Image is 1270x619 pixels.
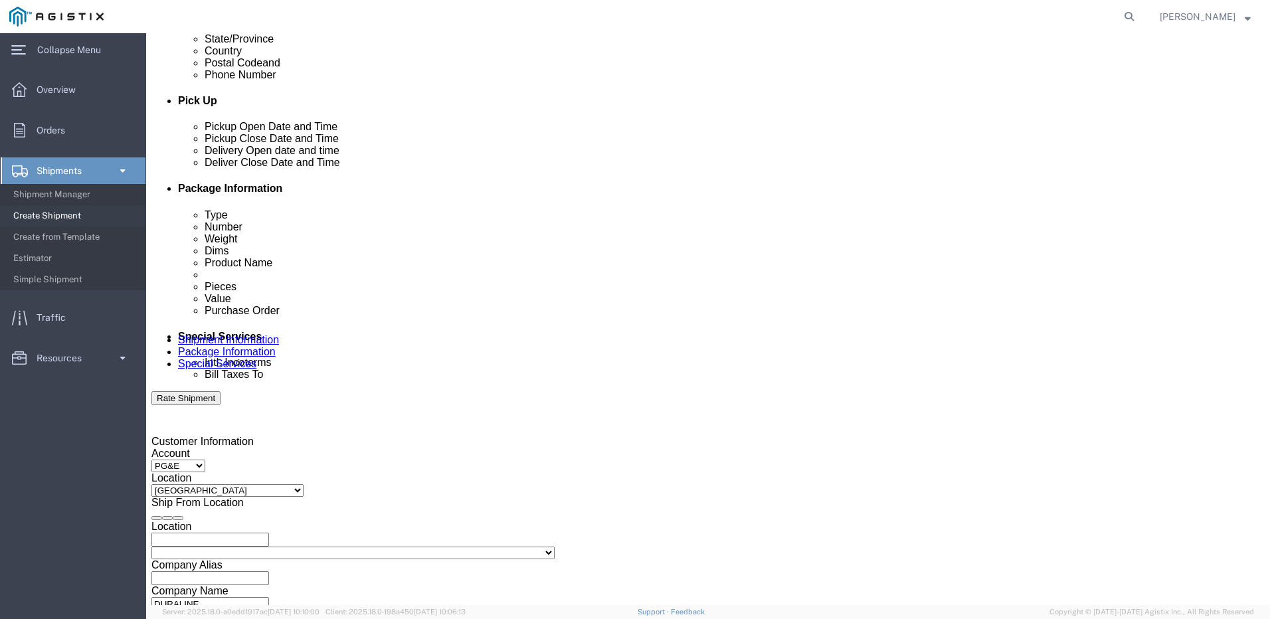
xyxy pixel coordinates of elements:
[13,181,136,208] span: Shipment Manager
[37,345,91,371] span: Resources
[37,157,91,184] span: Shipments
[268,608,319,616] span: [DATE] 10:10:00
[37,37,110,63] span: Collapse Menu
[162,608,319,616] span: Server: 2025.18.0-a0edd1917ac
[1,117,145,143] a: Orders
[13,224,136,250] span: Create from Template
[13,245,136,272] span: Estimator
[1,157,145,184] a: Shipments
[325,608,466,616] span: Client: 2025.18.0-198a450
[37,117,74,143] span: Orders
[13,203,136,229] span: Create Shipment
[37,76,85,103] span: Overview
[1,345,145,371] a: Resources
[37,304,75,331] span: Traffic
[1159,9,1251,25] button: [PERSON_NAME]
[1,304,145,331] a: Traffic
[13,266,136,293] span: Simple Shipment
[9,7,104,27] img: logo
[671,608,705,616] a: Feedback
[1049,606,1254,618] span: Copyright © [DATE]-[DATE] Agistix Inc., All Rights Reserved
[414,608,466,616] span: [DATE] 10:06:13
[146,33,1270,605] iframe: FS Legacy Container
[1160,9,1235,24] span: Brandon Sanabria
[638,608,671,616] a: Support
[1,76,145,103] a: Overview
